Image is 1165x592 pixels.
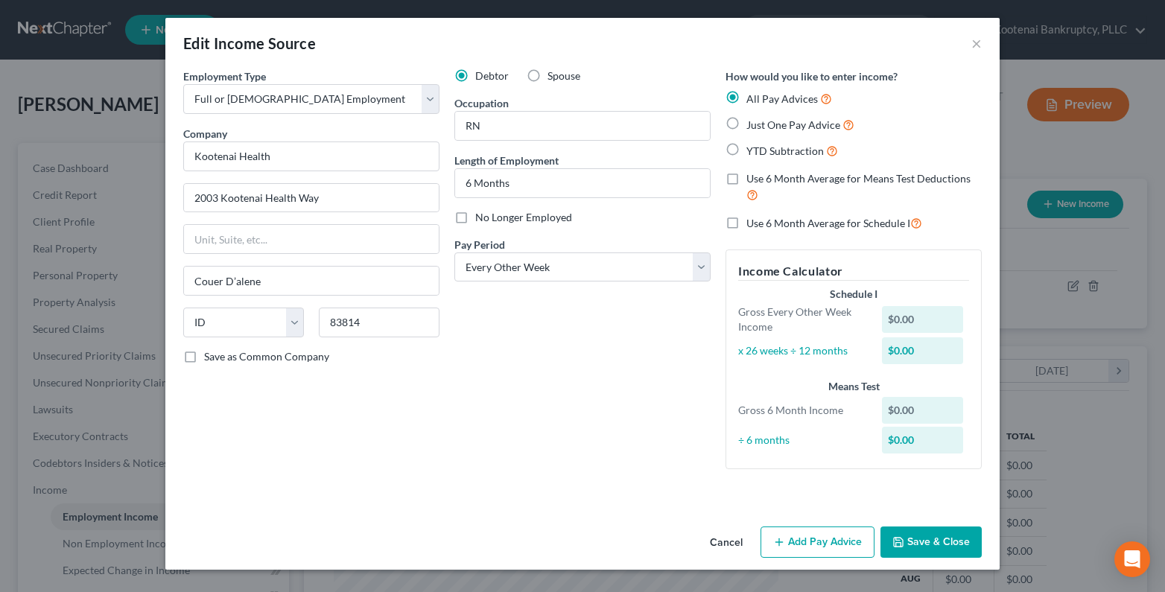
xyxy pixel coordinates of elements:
button: Cancel [698,528,755,558]
span: Use 6 Month Average for Means Test Deductions [746,172,971,185]
span: Company [183,127,227,140]
button: Add Pay Advice [761,526,874,558]
span: Save as Common Company [204,350,329,363]
span: Pay Period [454,238,505,251]
input: ex: 2 years [455,169,710,197]
div: Gross 6 Month Income [731,403,874,418]
input: Enter address... [184,184,439,212]
input: Unit, Suite, etc... [184,225,439,253]
span: Employment Type [183,70,266,83]
h5: Income Calculator [738,262,969,281]
div: $0.00 [882,306,964,333]
div: Schedule I [738,287,969,302]
span: YTD Subtraction [746,144,824,157]
span: Debtor [475,69,509,82]
div: Edit Income Source [183,33,316,54]
label: Length of Employment [454,153,559,168]
div: $0.00 [882,337,964,364]
input: Enter city... [184,267,439,295]
div: $0.00 [882,397,964,424]
span: Spouse [547,69,580,82]
span: Just One Pay Advice [746,118,840,131]
div: Open Intercom Messenger [1114,541,1150,577]
label: How would you like to enter income? [726,69,898,84]
div: x 26 weeks ÷ 12 months [731,343,874,358]
input: -- [455,112,710,140]
div: Gross Every Other Week Income [731,305,874,334]
input: Enter zip... [319,308,439,337]
input: Search company by name... [183,141,439,171]
div: Means Test [738,379,969,394]
span: All Pay Advices [746,92,818,105]
button: Save & Close [880,526,982,558]
div: $0.00 [882,427,964,453]
button: × [971,34,982,52]
div: ÷ 6 months [731,433,874,448]
label: Occupation [454,95,509,111]
span: Use 6 Month Average for Schedule I [746,217,910,229]
span: No Longer Employed [475,211,572,223]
